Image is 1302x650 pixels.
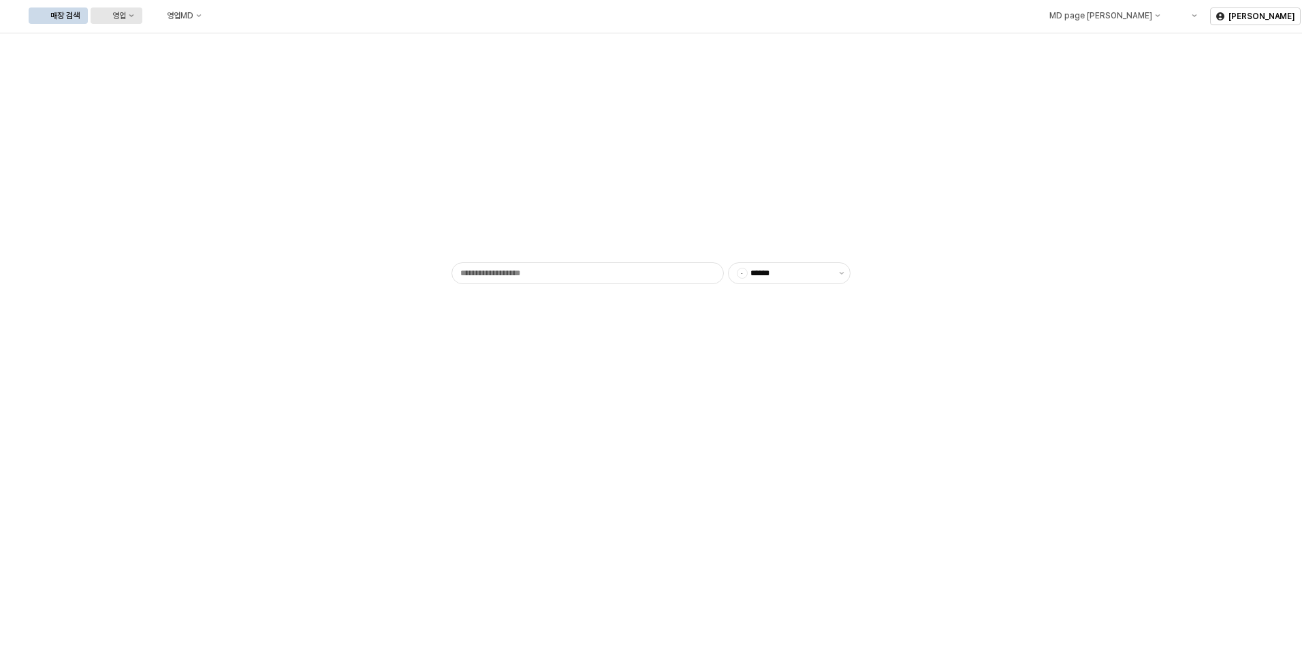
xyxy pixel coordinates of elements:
[1027,7,1168,24] div: MD page 이동
[112,11,126,20] div: 영업
[833,263,850,283] button: 제안 사항 표시
[50,11,80,20] div: 매장 검색
[1027,7,1168,24] button: MD page [PERSON_NAME]
[167,11,193,20] div: 영업MD
[145,7,210,24] button: 영업MD
[1171,7,1205,24] div: Menu item 6
[1210,7,1301,25] button: [PERSON_NAME]
[737,268,747,278] span: -
[91,7,142,24] button: 영업
[29,7,88,24] button: 매장 검색
[1049,11,1152,20] div: MD page [PERSON_NAME]
[1228,11,1295,22] p: [PERSON_NAME]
